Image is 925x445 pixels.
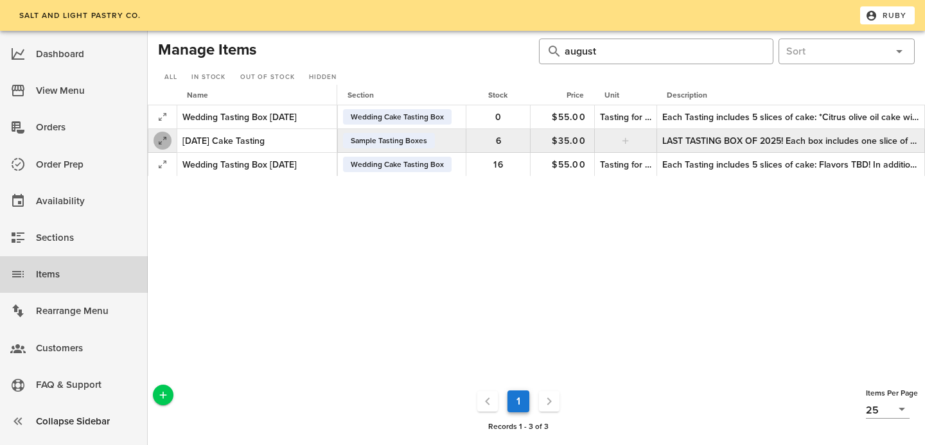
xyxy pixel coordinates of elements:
span: $55.00 [548,159,589,170]
button: 6 [478,129,519,152]
th: Description [656,85,924,105]
th: Unit [594,85,656,105]
span: 6 [478,135,519,146]
th: Price [530,85,594,105]
button: Expand Record [154,108,172,126]
a: All [158,71,182,84]
button: $55.00 [548,153,589,176]
div: Collapse Sidebar [36,411,137,432]
button: 16 [478,153,519,176]
div: Each Tasting includes 5 slices of cake: Flavors TBD! In addition, the tasting box with feature so... [662,158,919,171]
div: Rearrange Menu [36,301,137,322]
button: $35.00 [548,129,589,152]
div: 25 [866,401,910,418]
div: Tasting for 2-6 people [600,110,651,124]
th: Stock [466,85,530,105]
div: Availability [36,191,137,212]
span: All [164,73,177,81]
span: In Stock [191,73,225,81]
span: 0 [478,112,519,123]
button: $55.00 [548,105,589,128]
span: 16 [478,159,519,170]
a: Salt and Light Pastry Co. [10,6,149,24]
span: Name [187,91,208,100]
button: Add a New Record [153,385,173,405]
span: $55.00 [548,112,589,123]
button: prepend icon [547,44,562,59]
span: Unit [604,91,619,100]
span: Wedding Cake Tasting Box [351,109,444,125]
div: Tasting for 2-6 people [600,158,651,171]
th: Section [337,85,466,105]
nav: Pagination Navigation [176,387,861,415]
span: Price [567,91,584,100]
a: Out of Stock [234,71,300,84]
span: Hidden [308,73,336,81]
span: Out of Stock [240,73,295,81]
span: Section [348,91,374,100]
input: Sort [786,41,886,62]
div: LAST TASTING BOX OF 2025! Each box includes one slice of each of the following: L O N D O N F O G... [662,134,919,148]
div: View Menu [36,80,137,101]
button: Expand Record [154,155,172,173]
div: 25 [866,405,879,416]
div: Dashboard [36,44,137,65]
span: Items Per Page [866,388,918,397]
span: Sample Tasting Boxes [351,133,427,148]
div: Records 1 - 3 of 3 [173,418,863,435]
th: Name [177,85,337,105]
div: Customers [36,338,137,359]
a: Hidden [303,71,342,84]
div: Hit Enter to search [539,39,773,64]
button: Ruby [860,6,915,24]
div: Order Prep [36,154,137,175]
div: Orders [36,117,137,138]
div: Items [36,264,137,285]
span: $35.00 [548,135,589,146]
span: Ruby [868,10,906,21]
div: Each Tasting includes 5 slices of cake: *Citrus olive oil cake with Strawberry Orange Blossom Mou... [662,110,919,124]
span: Description [667,91,707,100]
button: Expand Record [154,132,172,150]
div: Sections [36,227,137,249]
div: FAQ & Support [36,374,137,396]
div: [DATE] Cake Tasting [182,134,331,148]
div: Wedding Tasting Box [DATE] [182,158,331,171]
span: Stock [488,91,507,100]
span: Salt and Light Pastry Co. [18,11,141,20]
div: Wedding Tasting Box [DATE] [182,110,331,124]
button: Current Page, Page 1 [507,390,529,412]
span: Wedding Cake Tasting Box [351,157,444,172]
h2: Manage Items [158,39,256,62]
a: In Stock [185,71,231,84]
button: 0 [478,105,519,128]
